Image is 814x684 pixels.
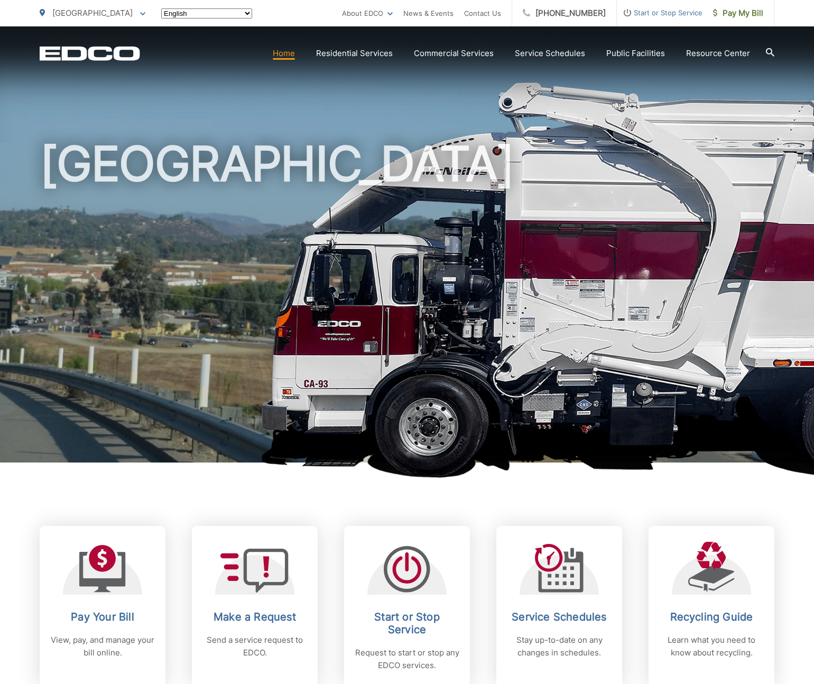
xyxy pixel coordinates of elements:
[52,8,133,18] span: [GEOGRAPHIC_DATA]
[414,47,494,60] a: Commercial Services
[273,47,295,60] a: Home
[659,634,764,659] p: Learn what you need to know about recycling.
[202,634,307,659] p: Send a service request to EDCO.
[606,47,665,60] a: Public Facilities
[507,611,612,623] h2: Service Schedules
[403,7,454,20] a: News & Events
[40,137,774,472] h1: [GEOGRAPHIC_DATA]
[161,8,252,19] select: Select a language
[515,47,585,60] a: Service Schedules
[342,7,393,20] a: About EDCO
[355,611,459,636] h2: Start or Stop Service
[50,634,155,659] p: View, pay, and manage your bill online.
[40,46,140,61] a: EDCD logo. Return to the homepage.
[50,611,155,623] h2: Pay Your Bill
[686,47,750,60] a: Resource Center
[659,611,764,623] h2: Recycling Guide
[316,47,393,60] a: Residential Services
[202,611,307,623] h2: Make a Request
[713,7,763,20] span: Pay My Bill
[464,7,501,20] a: Contact Us
[507,634,612,659] p: Stay up-to-date on any changes in schedules.
[355,646,459,672] p: Request to start or stop any EDCO services.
